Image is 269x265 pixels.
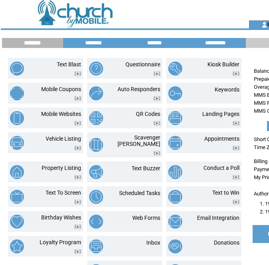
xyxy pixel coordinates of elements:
[168,111,182,125] img: landing-pages.png
[10,111,24,125] img: mobile-websites.png
[10,215,24,229] img: birthday-wishes.png
[202,111,239,117] a: Landing Pages
[233,146,239,150] img: video.png
[10,239,24,253] img: loyalty-program.png
[212,189,239,196] a: Text to Win
[74,175,81,179] img: video.png
[126,61,160,68] a: Questionnaire
[74,225,81,229] img: video.png
[74,72,81,76] img: video.png
[168,86,182,100] img: keywords.png
[89,62,103,76] img: questionnaire.png
[207,61,239,68] a: Kiosk Builder
[40,239,81,245] a: Loyalty Program
[153,96,160,101] img: video.png
[89,165,103,179] img: text-buzzer.png
[233,121,239,126] img: video.png
[10,136,24,150] img: vehicle-listing.png
[89,138,103,152] img: scavenger-hunt.png
[136,111,160,117] a: QR Codes
[46,135,81,142] a: Vehicle Listing
[197,215,239,221] a: Email Integration
[42,165,81,171] a: Property Listing
[74,121,81,126] img: video.png
[153,121,160,126] img: video.png
[89,111,103,125] img: qr-codes.png
[74,249,81,254] img: video.png
[233,175,239,179] img: video.png
[89,190,103,204] img: scheduled-tasks.png
[89,239,103,253] img: inbox.png
[168,239,182,253] img: donations.png
[168,62,182,76] img: kiosk-builder.png
[215,86,239,93] a: Keywords
[261,22,267,28] img: account_icon.gif
[74,96,81,101] img: video.png
[233,72,239,76] img: video.png
[46,189,81,196] a: Text To Screen
[118,134,160,147] a: Scavenger [PERSON_NAME]
[41,214,81,221] a: Birthday Wishes
[214,239,239,246] a: Donations
[89,86,103,100] img: auto-responders.png
[41,111,81,117] a: Mobile Websites
[57,61,81,68] a: Text Blast
[132,215,160,221] a: Web Forms
[168,136,182,150] img: appointments.png
[119,190,160,196] a: Scheduled Tasks
[153,151,160,155] img: video.png
[10,165,24,179] img: property-listing.png
[132,165,160,171] a: Text Buzzer
[118,86,160,92] a: Auto Responders
[168,165,182,179] img: conduct-a-poll.png
[233,200,239,204] img: video.png
[153,72,160,76] img: video.png
[10,190,24,204] img: text-to-screen.png
[89,215,103,229] img: web-forms.png
[10,86,24,100] img: mobile-coupons.png
[204,135,239,142] a: Appointments
[74,200,81,204] img: video.png
[168,215,182,229] img: email-integration.png
[146,239,160,246] a: Inbox
[168,190,182,204] img: text-to-win.png
[41,86,81,92] a: Mobile Coupons
[74,146,81,150] img: video.png
[203,165,239,171] a: Conduct a Poll
[10,62,24,76] img: text-blast.png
